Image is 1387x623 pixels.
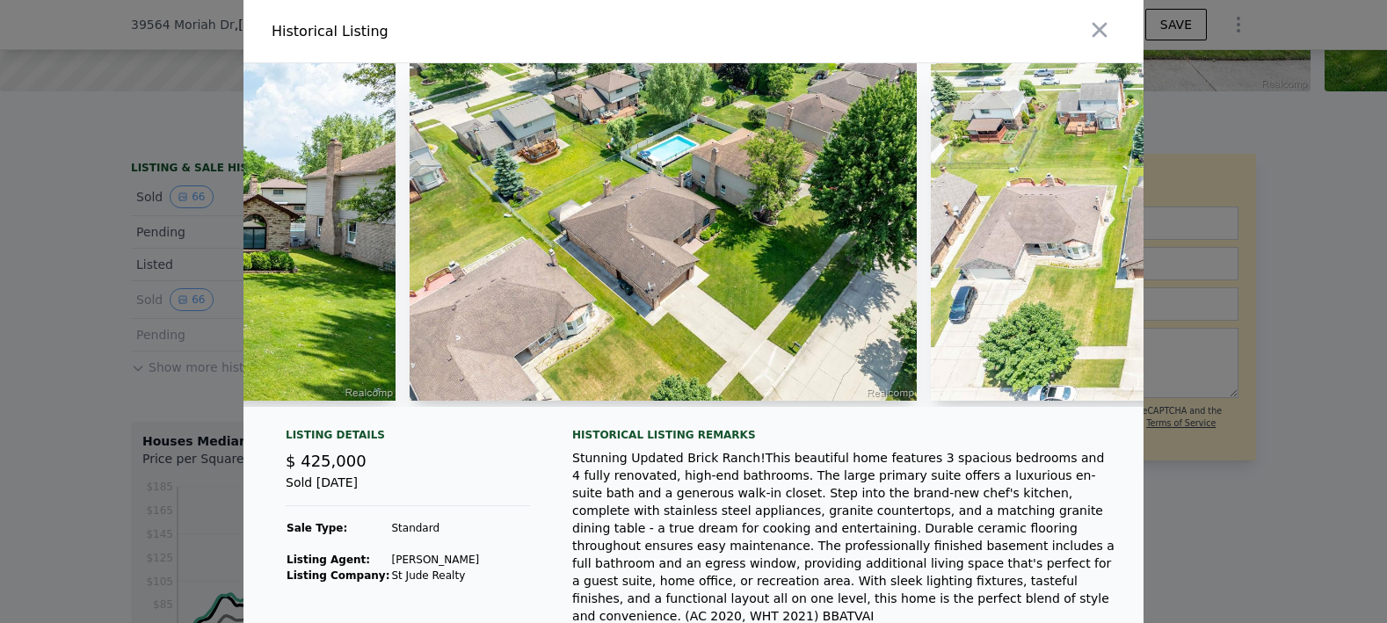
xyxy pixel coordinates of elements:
td: Standard [390,520,480,536]
div: Listing Details [286,428,530,449]
td: [PERSON_NAME] [390,552,480,568]
strong: Listing Company: [287,569,389,582]
div: Sold [DATE] [286,474,530,506]
span: $ 425,000 [286,452,367,470]
div: Historical Listing [272,21,686,42]
div: Historical Listing remarks [572,428,1115,442]
strong: Sale Type: [287,522,347,534]
strong: Listing Agent: [287,554,370,566]
td: St Jude Realty [390,568,480,583]
img: Property Img [410,63,917,401]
